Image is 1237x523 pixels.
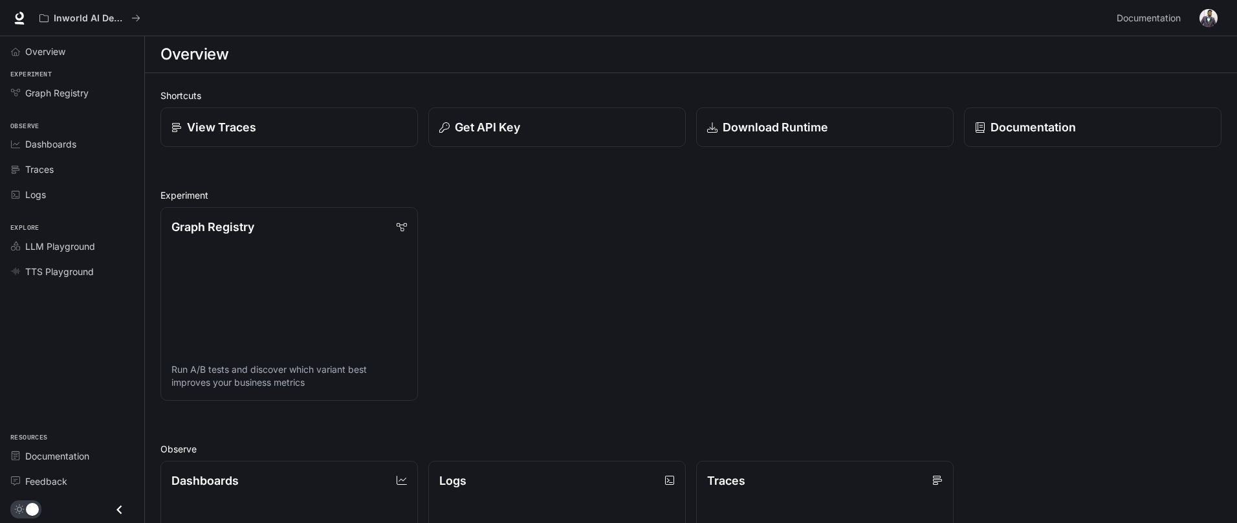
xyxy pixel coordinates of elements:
[25,137,76,151] span: Dashboards
[1117,10,1181,27] span: Documentation
[160,188,1221,202] h2: Experiment
[1199,9,1218,27] img: User avatar
[160,107,418,147] a: View Traces
[696,107,954,147] a: Download Runtime
[171,218,254,236] p: Graph Registry
[5,260,139,283] a: TTS Playground
[455,118,520,136] p: Get API Key
[1111,5,1190,31] a: Documentation
[5,183,139,206] a: Logs
[160,89,1221,102] h2: Shortcuts
[54,13,126,24] p: Inworld AI Demos
[160,207,418,401] a: Graph RegistryRun A/B tests and discover which variant best improves your business metrics
[25,265,94,278] span: TTS Playground
[26,502,39,516] span: Dark mode toggle
[171,363,407,389] p: Run A/B tests and discover which variant best improves your business metrics
[991,118,1076,136] p: Documentation
[25,45,65,58] span: Overview
[964,107,1221,147] a: Documentation
[5,40,139,63] a: Overview
[25,474,67,488] span: Feedback
[25,239,95,253] span: LLM Playground
[171,472,239,489] p: Dashboards
[5,158,139,181] a: Traces
[723,118,828,136] p: Download Runtime
[5,133,139,155] a: Dashboards
[5,235,139,258] a: LLM Playground
[25,162,54,176] span: Traces
[25,449,89,463] span: Documentation
[34,5,146,31] button: All workspaces
[1196,5,1221,31] button: User avatar
[25,188,46,201] span: Logs
[160,442,1221,456] h2: Observe
[5,82,139,104] a: Graph Registry
[5,470,139,493] a: Feedback
[707,472,745,489] p: Traces
[187,118,256,136] p: View Traces
[439,472,466,489] p: Logs
[160,41,228,67] h1: Overview
[105,496,134,523] button: Close drawer
[25,86,89,100] span: Graph Registry
[428,107,686,147] button: Get API Key
[5,445,139,467] a: Documentation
